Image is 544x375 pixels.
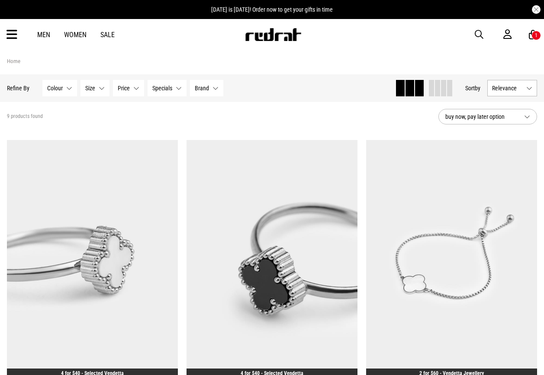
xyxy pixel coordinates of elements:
span: Size [85,85,95,92]
button: Brand [190,80,223,96]
a: Sale [100,31,115,39]
span: Relevance [492,85,523,92]
button: Colour [42,80,77,96]
span: Price [118,85,130,92]
div: 1 [535,32,538,38]
a: Men [37,31,50,39]
button: Price [113,80,144,96]
span: Specials [152,85,172,92]
span: buy now, pay later option [445,111,517,122]
span: Colour [47,85,63,92]
button: Sortby [465,83,480,93]
a: Home [7,58,20,64]
span: [DATE] is [DATE]! Order now to get your gifts in time [211,6,333,13]
a: Women [64,31,87,39]
button: Specials [148,80,187,96]
button: buy now, pay later option [438,109,537,124]
span: 9 products found [7,113,43,120]
button: Relevance [487,80,537,96]
button: Size [80,80,109,96]
span: by [475,85,480,92]
a: 1 [529,30,537,39]
p: Refine By [7,85,29,92]
span: Brand [195,85,209,92]
img: Redrat logo [245,28,302,41]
